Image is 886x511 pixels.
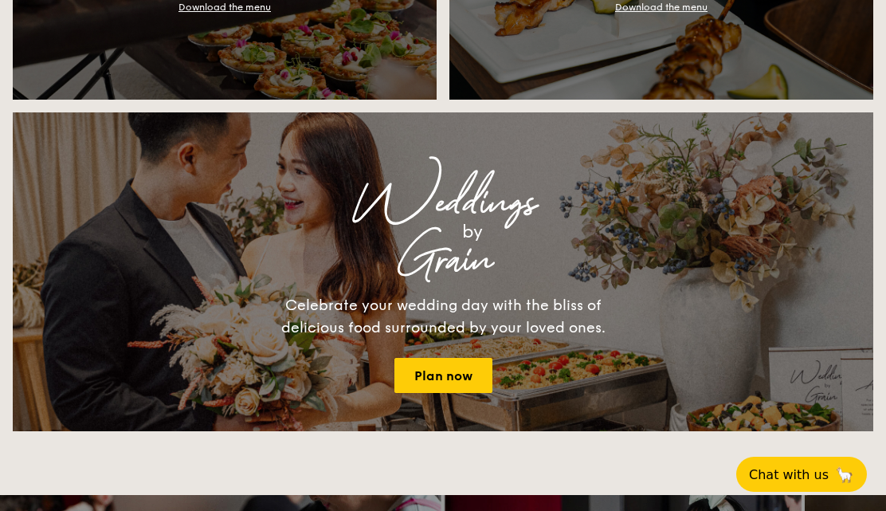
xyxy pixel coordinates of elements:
[137,246,749,275] div: Grain
[736,457,867,492] button: Chat with us🦙
[196,218,749,246] div: by
[178,2,271,13] a: Download the menu
[615,2,708,13] a: Download the menu
[835,466,854,484] span: 🦙
[394,358,492,393] a: Plan now
[264,294,622,339] div: Celebrate your wedding day with the bliss of delicious food surrounded by your loved ones.
[749,467,829,482] span: Chat with us
[137,189,749,218] div: Weddings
